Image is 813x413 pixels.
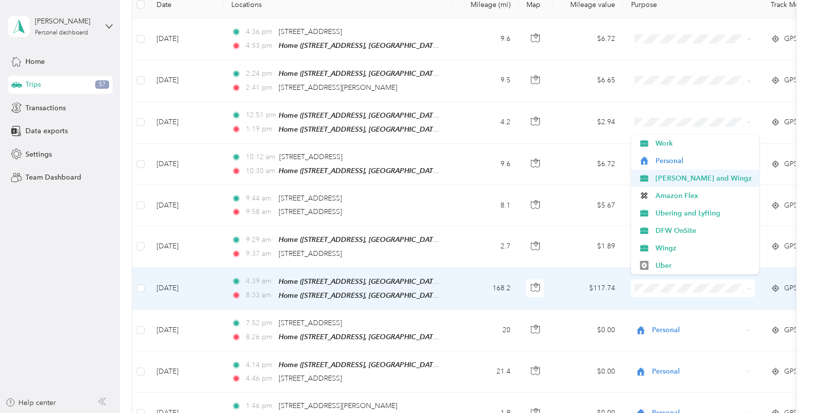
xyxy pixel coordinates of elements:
td: [DATE] [149,268,223,310]
div: Personal dashboard [35,30,88,36]
span: 10:12 am [246,152,275,163]
div: [PERSON_NAME] [35,16,97,26]
span: Home ([STREET_ADDRESS], [GEOGRAPHIC_DATA], [US_STATE]) [279,111,480,120]
span: GPS [784,283,798,294]
button: Help center [5,398,56,408]
span: Work [656,138,752,149]
span: GPS [784,325,798,336]
span: [STREET_ADDRESS] [279,319,342,327]
td: [DATE] [149,18,223,60]
span: GPS [784,241,798,252]
td: [DATE] [149,60,223,101]
span: GPS [784,159,798,170]
td: $0.00 [553,310,623,351]
span: 4:14 pm [246,360,274,371]
td: $0.00 [553,351,623,393]
td: 168.2 [453,268,518,310]
span: DFW OnSite [656,225,752,236]
span: Transactions [25,103,66,113]
td: [DATE] [149,310,223,351]
span: Personal [656,156,752,166]
span: Home ([STREET_ADDRESS], [GEOGRAPHIC_DATA], [US_STATE]) [279,235,480,244]
td: 9.6 [453,18,518,60]
span: 8:33 am [246,290,274,301]
span: 9:58 am [246,206,274,217]
span: 9:29 am [246,234,274,245]
span: GPS [784,117,798,128]
td: $2.94 [553,102,623,144]
span: Home ([STREET_ADDRESS], [GEOGRAPHIC_DATA], [US_STATE]) [279,291,480,300]
span: 4:46 pm [246,373,274,384]
span: 1:19 pm [246,124,274,135]
span: 7:52 pm [246,318,274,329]
span: 9:44 am [246,193,274,204]
span: [STREET_ADDRESS][PERSON_NAME] [279,402,397,410]
td: 4.2 [453,102,518,144]
span: Personal [652,325,743,336]
span: 57 [95,80,109,89]
td: 21.4 [453,351,518,393]
span: Home ([STREET_ADDRESS], [GEOGRAPHIC_DATA], [US_STATE]) [279,167,480,175]
span: Home [25,56,45,67]
span: [STREET_ADDRESS] [279,194,342,203]
span: Home ([STREET_ADDRESS], [GEOGRAPHIC_DATA], [US_STATE]) [279,41,480,50]
span: Uber [656,260,752,271]
span: GPS [784,33,798,44]
span: 10:30 am [246,166,274,177]
td: 9.5 [453,60,518,101]
td: [DATE] [149,144,223,185]
span: 12:51 pm [246,110,274,121]
span: Ubering and Lyfting [656,208,752,218]
iframe: Everlance-gr Chat Button Frame [757,357,813,413]
td: $117.74 [553,268,623,310]
span: 4:39 am [246,276,274,287]
span: [STREET_ADDRESS][PERSON_NAME] [279,83,397,92]
td: $6.72 [553,18,623,60]
span: [STREET_ADDRESS] [279,249,342,258]
span: 4:53 pm [246,40,274,51]
td: $6.65 [553,60,623,101]
span: Data exports [25,126,68,136]
td: 8.1 [453,185,518,226]
td: 20 [453,310,518,351]
span: GPS [784,200,798,211]
td: [DATE] [149,185,223,226]
span: [STREET_ADDRESS] [279,207,342,216]
td: $5.67 [553,185,623,226]
td: [DATE] [149,351,223,393]
span: Personal [652,366,743,377]
span: Amazon Flex [656,191,752,201]
span: Home ([STREET_ADDRESS], [GEOGRAPHIC_DATA], [US_STATE]) [279,361,480,369]
td: 9.6 [453,144,518,185]
span: GPS [784,75,798,86]
img: Legacy Icon [Uber] [640,261,649,270]
span: Home ([STREET_ADDRESS], [GEOGRAPHIC_DATA], [US_STATE]) [279,277,480,286]
td: $6.72 [553,144,623,185]
span: Home ([STREET_ADDRESS], [GEOGRAPHIC_DATA], [US_STATE]) [279,69,480,78]
span: Home ([STREET_ADDRESS], [GEOGRAPHIC_DATA], [US_STATE]) [279,333,480,341]
span: [PERSON_NAME] and Wingz [656,173,752,184]
td: 2.7 [453,226,518,267]
span: 1:46 pm [246,401,274,412]
span: 2:24 pm [246,68,274,79]
span: 4:36 pm [246,26,274,37]
span: [STREET_ADDRESS] [279,374,342,383]
span: Trips [25,79,41,90]
td: $1.89 [553,226,623,267]
span: [STREET_ADDRESS] [279,27,342,36]
span: Wingz [656,243,752,253]
span: 2:41 pm [246,82,274,93]
span: Settings [25,149,52,160]
span: [STREET_ADDRESS] [279,153,342,161]
td: [DATE] [149,226,223,267]
span: 9:37 am [246,248,274,259]
span: Home ([STREET_ADDRESS], [GEOGRAPHIC_DATA], [US_STATE]) [279,125,480,134]
span: Team Dashboard [25,172,81,183]
td: [DATE] [149,102,223,144]
span: 8:26 pm [246,332,274,343]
